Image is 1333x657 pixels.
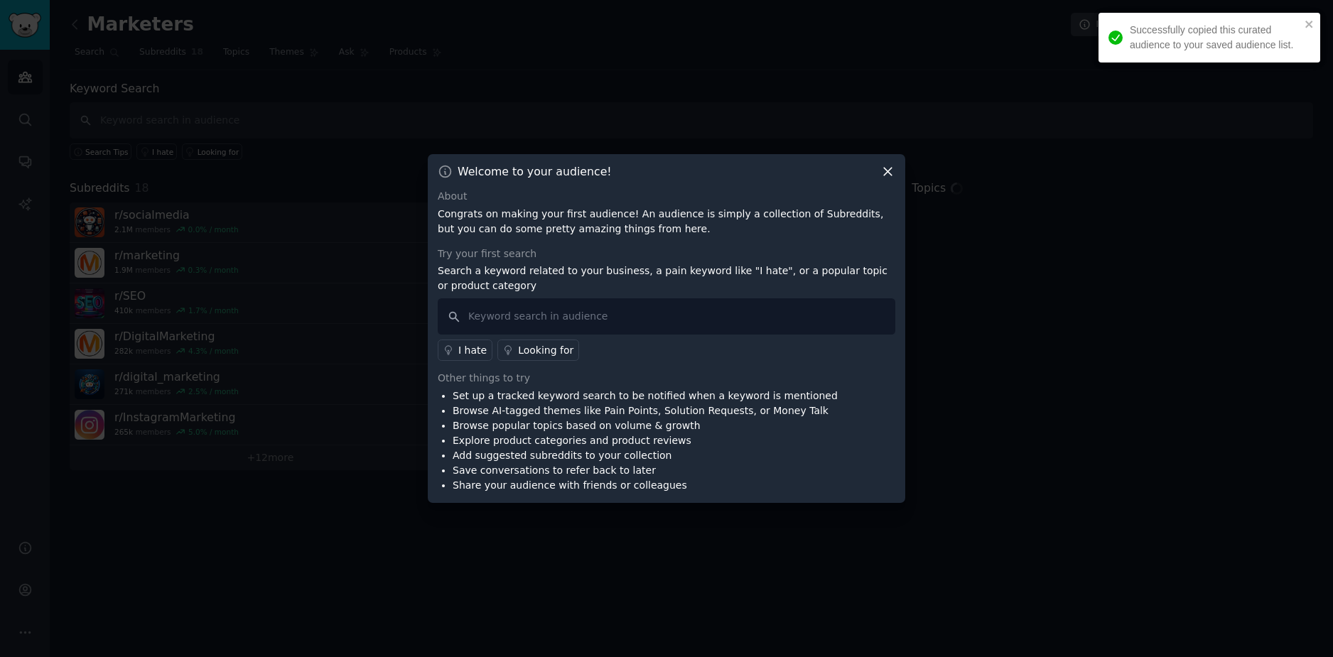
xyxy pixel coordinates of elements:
[453,463,838,478] li: Save conversations to refer back to later
[518,343,573,358] div: Looking for
[438,340,492,361] a: I hate
[458,164,612,179] h3: Welcome to your audience!
[438,264,895,293] p: Search a keyword related to your business, a pain keyword like "I hate", or a popular topic or pr...
[438,189,895,204] div: About
[438,371,895,386] div: Other things to try
[453,448,838,463] li: Add suggested subreddits to your collection
[497,340,579,361] a: Looking for
[1305,18,1315,30] button: close
[453,433,838,448] li: Explore product categories and product reviews
[453,418,838,433] li: Browse popular topics based on volume & growth
[453,403,838,418] li: Browse AI-tagged themes like Pain Points, Solution Requests, or Money Talk
[438,246,895,261] div: Try your first search
[438,207,895,237] p: Congrats on making your first audience! An audience is simply a collection of Subreddits, but you...
[453,478,838,493] li: Share your audience with friends or colleagues
[1130,23,1300,53] div: Successfully copied this curated audience to your saved audience list.
[458,343,487,358] div: I hate
[453,389,838,403] li: Set up a tracked keyword search to be notified when a keyword is mentioned
[438,298,895,335] input: Keyword search in audience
